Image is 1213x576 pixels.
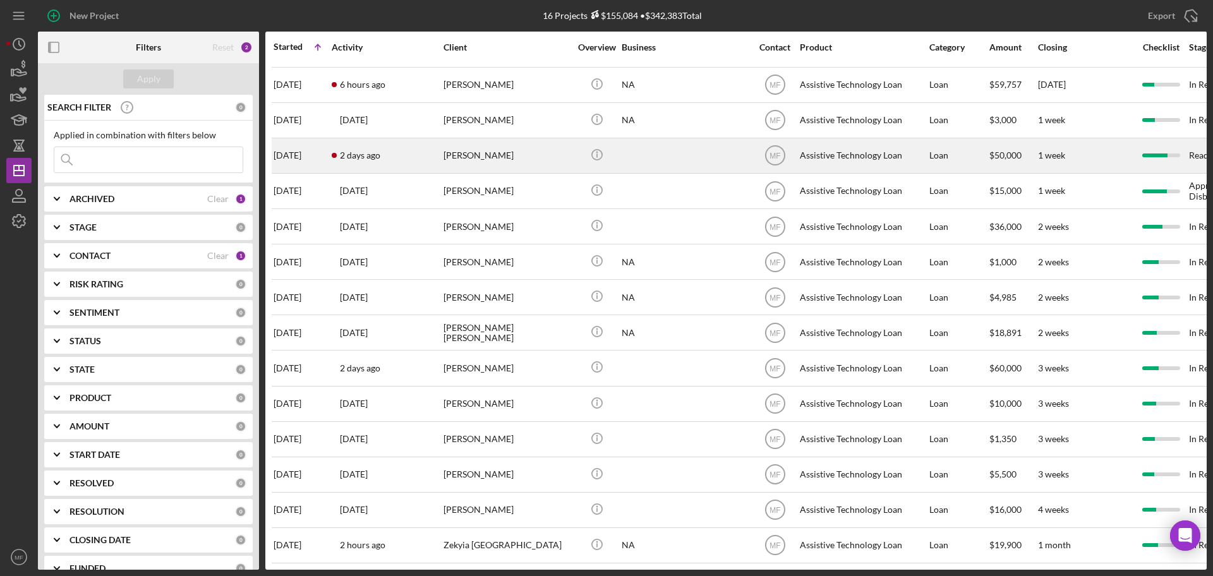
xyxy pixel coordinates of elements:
b: RESOLVED [69,478,114,488]
span: $10,000 [989,398,1022,409]
time: 1 week [1038,114,1065,125]
text: MF [769,258,780,267]
span: $18,891 [989,327,1022,338]
div: 0 [235,421,246,432]
text: MF [769,293,780,302]
span: $19,900 [989,539,1022,550]
span: $1,000 [989,256,1017,267]
div: [PERSON_NAME] [444,351,570,385]
text: MF [769,328,780,337]
b: START DATE [69,450,120,460]
div: NA [622,68,748,102]
b: FUNDED [69,563,106,573]
div: Assistive Technology Loan [800,68,926,102]
time: 2025-10-02 04:23 [340,186,368,196]
b: Filters [136,42,161,52]
span: $59,757 [989,79,1022,90]
div: Clear [207,251,229,261]
text: MF [769,435,780,444]
button: Apply [123,69,174,88]
b: STAGE [69,222,97,232]
span: $50,000 [989,150,1022,160]
div: $155,084 [588,10,638,21]
time: 2025-10-14 17:01 [340,80,385,90]
div: Loan [929,245,988,279]
text: MF [769,152,780,160]
text: MF [769,400,780,409]
time: 2025-10-14 20:50 [340,540,385,550]
div: Product [800,42,926,52]
div: NA [622,280,748,314]
time: 3 weeks [1038,433,1069,444]
time: 2 weeks [1038,256,1069,267]
div: [DATE] [274,351,330,385]
div: 0 [235,392,246,404]
div: [PERSON_NAME] [444,245,570,279]
time: 2025-10-02 21:41 [340,328,368,338]
div: Assistive Technology Loan [800,387,926,421]
span: $3,000 [989,114,1017,125]
div: Business [622,42,748,52]
div: Assistive Technology Loan [800,458,926,491]
text: MF [769,364,780,373]
time: 2025-10-06 18:59 [340,434,368,444]
b: CLOSING DATE [69,535,131,545]
text: MF [769,471,780,479]
div: Assistive Technology Loan [800,280,926,314]
div: [DATE] [274,245,330,279]
div: [DATE] [274,104,330,137]
b: STATUS [69,336,101,346]
div: Contact [751,42,799,52]
div: $15,000 [989,174,1037,208]
div: [PERSON_NAME] [444,210,570,243]
time: 2025-09-30 16:44 [340,292,368,303]
div: Client [444,42,570,52]
div: 0 [235,563,246,574]
div: Assistive Technology Loan [800,493,926,527]
text: MF [769,541,780,550]
time: 2025-09-22 19:49 [340,115,368,125]
b: ARCHIVED [69,194,114,204]
div: Loan [929,529,988,562]
time: 1 week [1038,185,1065,196]
time: 1 month [1038,539,1071,550]
div: [DATE] [274,423,330,456]
div: Assistive Technology Loan [800,210,926,243]
div: Amount [989,42,1037,52]
div: 0 [235,222,246,233]
div: 0 [235,534,246,546]
div: Loan [929,458,988,491]
b: STATE [69,364,95,375]
div: NA [622,316,748,349]
b: SENTIMENT [69,308,119,318]
div: [DATE] [274,210,330,243]
div: Assistive Technology Loan [800,174,926,208]
div: [PERSON_NAME] [444,387,570,421]
time: 4 weeks [1038,504,1069,515]
div: Assistive Technology Loan [800,104,926,137]
div: Assistive Technology Loan [800,529,926,562]
div: Apply [137,69,160,88]
div: Assistive Technology Loan [800,139,926,172]
div: Loan [929,423,988,456]
time: 2025-10-12 21:35 [340,363,380,373]
div: [DATE] [274,493,330,527]
time: 3 weeks [1038,469,1069,479]
div: 0 [235,102,246,113]
div: 0 [235,279,246,290]
text: MF [769,222,780,231]
span: $60,000 [989,363,1022,373]
div: [DATE] [274,139,330,172]
text: MF [769,187,780,196]
div: Applied in combination with filters below [54,130,243,140]
div: Assistive Technology Loan [800,316,926,349]
time: 2025-09-26 01:39 [340,505,368,515]
div: [PERSON_NAME] [444,423,570,456]
div: [PERSON_NAME] [444,68,570,102]
div: NA [622,245,748,279]
b: PRODUCT [69,393,111,403]
div: 1 [235,193,246,205]
div: Loan [929,387,988,421]
div: [DATE] [274,458,330,491]
b: SEARCH FILTER [47,102,111,112]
